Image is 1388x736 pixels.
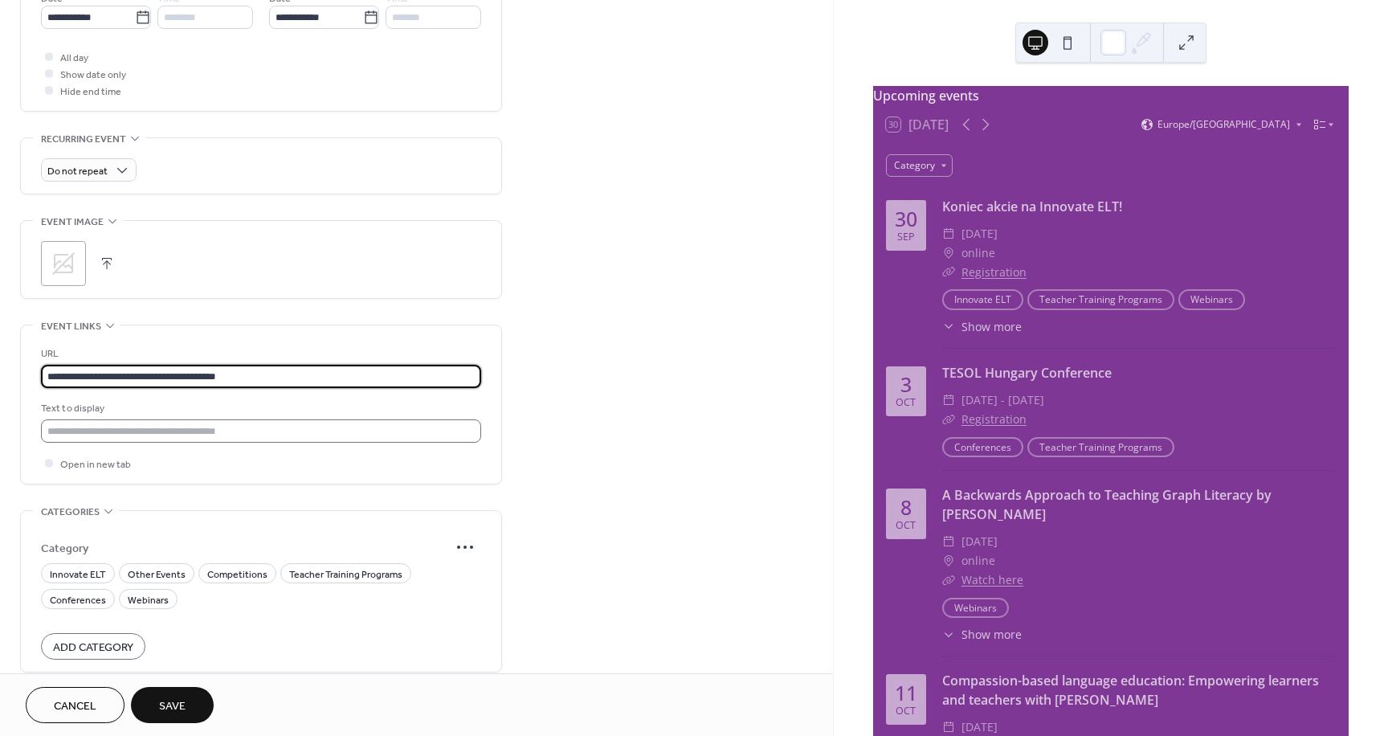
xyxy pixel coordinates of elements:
[895,209,917,229] div: 30
[942,626,1022,643] button: ​Show more
[207,566,267,583] span: Competitions
[41,540,449,557] span: Category
[961,411,1027,427] a: Registration
[41,346,478,362] div: URL
[60,456,131,473] span: Open in new tab
[60,67,126,84] span: Show date only
[942,224,955,243] div: ​
[900,497,912,517] div: 8
[873,86,1349,105] div: Upcoming events
[128,592,169,609] span: Webinars
[942,364,1112,382] a: TESOL Hungary Conference
[942,570,955,590] div: ​
[942,551,955,570] div: ​
[41,241,86,286] div: ;
[159,698,186,715] span: Save
[60,50,88,67] span: All day
[53,640,133,656] span: Add Category
[942,318,955,335] div: ​
[50,592,106,609] span: Conferences
[54,698,96,715] span: Cancel
[942,486,1272,523] a: A Backwards Approach to Teaching Graph Literacy by [PERSON_NAME]
[60,84,121,100] span: Hide end time
[26,687,125,723] button: Cancel
[896,521,916,531] div: Oct
[41,504,100,521] span: Categories
[41,400,478,417] div: Text to display
[961,572,1023,587] a: Watch here
[961,264,1027,280] a: Registration
[896,398,916,408] div: Oct
[942,672,1319,709] a: Compassion-based language education: Empowering learners and teachers with [PERSON_NAME]
[1157,120,1290,129] span: Europe/[GEOGRAPHIC_DATA]
[41,214,104,231] span: Event image
[41,318,101,335] span: Event links
[961,532,998,551] span: [DATE]
[41,633,145,660] button: Add Category
[961,243,995,263] span: online
[942,532,955,551] div: ​
[897,232,915,243] div: Sep
[942,263,955,282] div: ​
[131,687,214,723] button: Save
[942,410,955,429] div: ​
[47,162,108,181] span: Do not repeat
[942,243,955,263] div: ​
[50,566,106,583] span: Innovate ELT
[961,224,998,243] span: [DATE]
[961,318,1022,335] span: Show more
[961,551,995,570] span: online
[41,131,126,148] span: Recurring event
[896,706,916,717] div: Oct
[128,566,186,583] span: Other Events
[942,390,955,410] div: ​
[900,374,912,395] div: 3
[942,318,1022,335] button: ​Show more
[961,390,1044,410] span: [DATE] - [DATE]
[289,566,402,583] span: Teacher Training Programs
[961,626,1022,643] span: Show more
[942,626,955,643] div: ​
[895,683,917,703] div: 11
[942,198,1122,215] a: Koniec akcie na Innovate ELT!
